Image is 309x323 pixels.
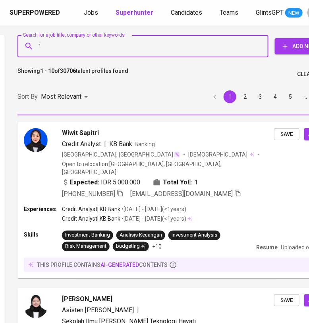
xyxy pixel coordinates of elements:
p: Skills [24,231,62,239]
p: Open to relocation : [GEOGRAPHIC_DATA], [GEOGRAPHIC_DATA], [GEOGRAPHIC_DATA] [62,160,274,176]
button: Save [274,294,299,307]
span: [DEMOGRAPHIC_DATA] [188,151,249,159]
b: Superhunter [116,9,153,16]
span: | [137,305,139,315]
span: | [104,139,106,149]
button: page 1 [224,90,236,103]
p: Experiences [24,205,62,213]
span: AI-generated [100,262,139,268]
p: • [DATE] - [DATE] ( <1 years ) [120,205,186,213]
span: 1 [194,178,198,187]
div: Investment Banking [65,231,110,239]
p: Most Relevant [41,92,81,102]
button: Go to page 2 [239,90,251,103]
p: Sort By [17,92,38,102]
p: +10 [152,243,162,251]
button: Go to page 4 [269,90,282,103]
a: Superpowered [10,8,62,18]
span: Teams [220,9,238,16]
div: Analisis Keuangan [120,231,162,239]
button: Go to page 5 [284,90,297,103]
div: budgeting [116,243,146,250]
b: 1 - 10 [40,68,54,74]
a: Candidates [171,8,204,18]
span: Candidates [171,9,202,16]
b: Expected: [70,178,99,187]
img: magic_wand.svg [174,151,180,158]
b: Total YoE: [163,178,193,187]
span: [EMAIL_ADDRESS][DOMAIN_NAME] [130,190,233,198]
b: 30706 [60,68,76,74]
a: Superhunter [116,8,155,18]
div: Most Relevant [41,90,91,104]
div: Risk Management [65,243,106,250]
img: 1e9725d1f249cf2133fc555f11b49538.jpg [24,294,48,318]
div: Superpowered [10,8,60,18]
button: Go to page 3 [254,90,267,103]
span: [PHONE_NUMBER] [62,190,115,198]
span: KB Bank [109,140,132,148]
span: [PERSON_NAME] [62,294,112,304]
p: • [DATE] - [DATE] ( <1 years ) [120,215,186,223]
p: Resume [256,243,278,251]
span: Save [278,130,295,139]
span: Save [278,296,295,305]
a: Jobs [84,8,100,18]
span: Asisten [PERSON_NAME] [62,306,134,314]
p: this profile contains contents [37,261,168,269]
button: Save [274,128,299,141]
div: [GEOGRAPHIC_DATA], [GEOGRAPHIC_DATA] [62,151,180,159]
a: Teams [220,8,240,18]
div: Investment Analysis [172,231,217,239]
div: IDR 5.000.000 [62,178,140,187]
span: Banking [135,141,155,147]
span: Wiwit Sapitri [62,128,99,138]
p: Credit Analyst | KB Bank [62,215,120,223]
span: Jobs [84,9,98,16]
a: GlintsGPT NEW [256,8,303,18]
p: Credit Analyst | KB Bank [62,205,120,213]
span: Credit Analyst [62,140,101,148]
span: GlintsGPT [256,9,284,16]
img: a9f1021d8c995c2b81b8b88b49c42354.jpg [24,128,48,152]
span: NEW [285,9,303,17]
p: Showing of talent profiles found [17,67,128,82]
